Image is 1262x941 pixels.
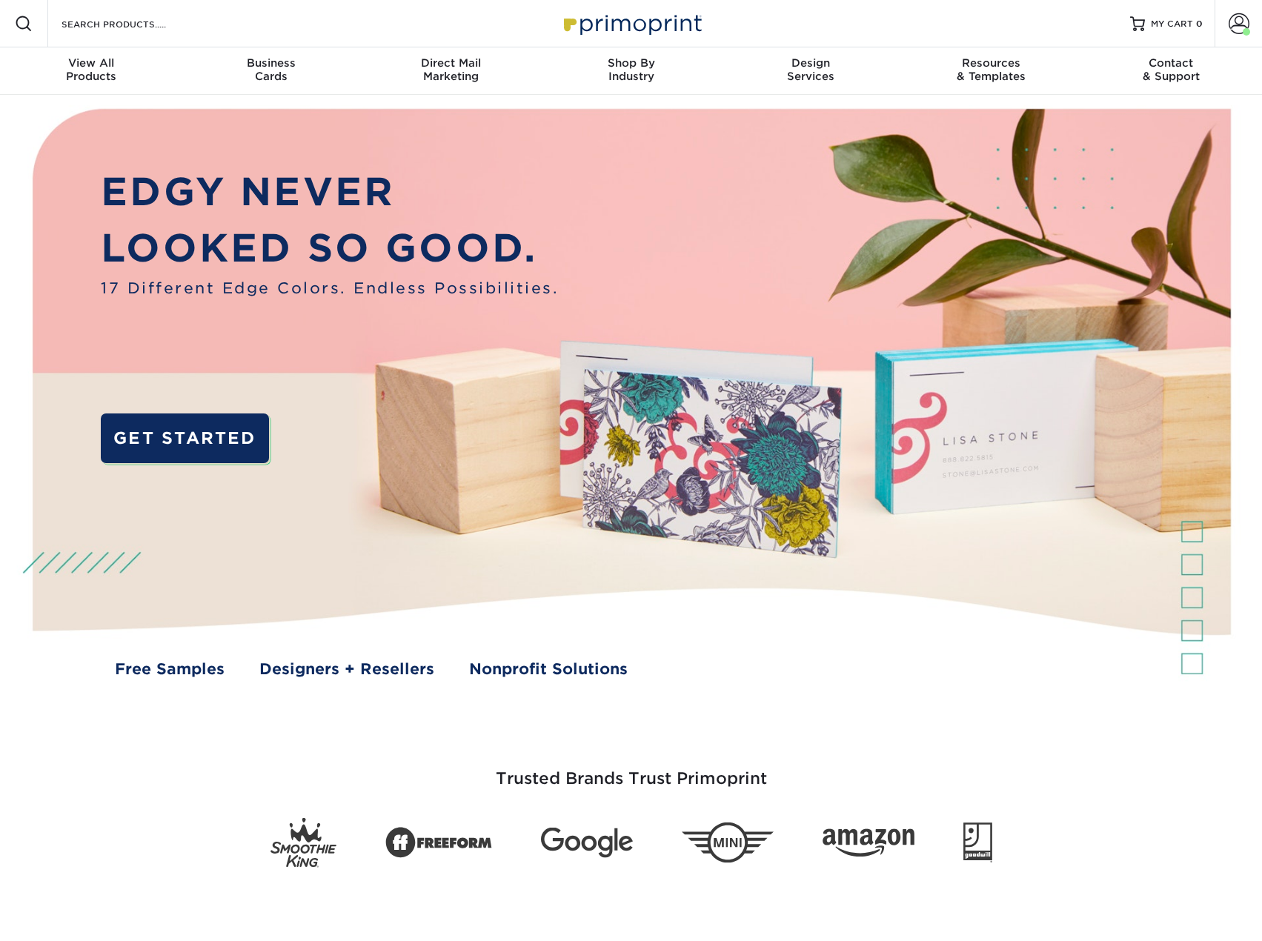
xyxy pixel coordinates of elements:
[557,7,705,39] img: Primoprint
[198,734,1065,806] h3: Trusted Brands Trust Primoprint
[541,56,721,83] div: Industry
[361,56,541,83] div: Marketing
[385,819,492,867] img: Freeform
[469,658,628,681] a: Nonprofit Solutions
[541,56,721,70] span: Shop By
[823,829,914,857] img: Amazon
[1081,56,1261,83] div: & Support
[721,56,901,83] div: Services
[115,658,225,681] a: Free Samples
[1081,56,1261,70] span: Contact
[901,47,1081,95] a: Resources& Templates
[1196,19,1203,29] span: 0
[181,47,361,95] a: BusinessCards
[901,56,1081,70] span: Resources
[541,828,633,858] img: Google
[101,413,268,463] a: GET STARTED
[541,47,721,95] a: Shop ByIndustry
[721,47,901,95] a: DesignServices
[1,56,182,70] span: View All
[181,56,361,83] div: Cards
[270,818,336,868] img: Smoothie King
[682,822,774,863] img: Mini
[1151,18,1193,30] span: MY CART
[963,822,992,862] img: Goodwill
[1,56,182,83] div: Products
[101,277,559,300] span: 17 Different Edge Colors. Endless Possibilities.
[181,56,361,70] span: Business
[721,56,901,70] span: Design
[361,56,541,70] span: Direct Mail
[101,164,559,221] p: EDGY NEVER
[1,47,182,95] a: View AllProducts
[1081,47,1261,95] a: Contact& Support
[259,658,434,681] a: Designers + Resellers
[901,56,1081,83] div: & Templates
[101,220,559,277] p: LOOKED SO GOOD.
[60,15,205,33] input: SEARCH PRODUCTS.....
[361,47,541,95] a: Direct MailMarketing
